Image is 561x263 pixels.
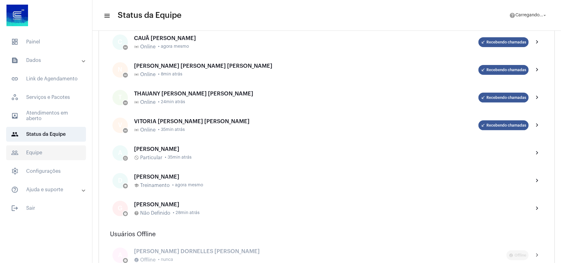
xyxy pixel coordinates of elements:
div: G [112,201,128,216]
span: Particular [140,155,162,160]
mat-icon: chevron_right [534,177,541,184]
mat-icon: online_prediction [124,129,127,132]
mat-icon: sidenav icon [11,204,18,212]
mat-icon: sidenav icon [11,112,18,119]
div: [PERSON_NAME] [134,146,529,152]
mat-icon: online_prediction [124,46,127,49]
mat-icon: chevron_right [534,66,541,74]
div: A [112,145,128,161]
span: Online [140,127,156,133]
mat-icon: sidenav icon [11,75,18,83]
div: [PERSON_NAME] DORNELLES [PERSON_NAME] [134,248,506,254]
mat-icon: do_not_disturb [134,155,139,160]
div: C [112,34,128,50]
mat-icon: online_prediction [134,127,139,132]
mat-icon: call_received [481,40,485,44]
mat-icon: chevron_right [534,38,541,46]
mat-icon: call_received [481,123,485,127]
div: [PERSON_NAME] [134,174,529,180]
mat-icon: help [509,12,515,18]
span: • 24min atrás [158,100,185,104]
span: Status da Equipe [6,127,86,142]
span: Status da Equipe [118,10,181,20]
span: • 35min atrás [158,127,185,132]
span: Sair [6,201,86,216]
div: THAUANY [PERSON_NAME] [PERSON_NAME] [134,91,478,97]
span: • 35min atrás [165,155,192,160]
span: sidenav icon [11,38,18,46]
span: Painel [6,34,86,49]
mat-chip: Recebendo chamadas [478,65,529,75]
mat-icon: sidenav icon [11,186,18,193]
span: Configurações [6,164,86,179]
div: V [112,118,128,133]
span: Não Definido [140,210,170,216]
mat-icon: sidenav icon [104,12,110,19]
mat-icon: chevron_right [534,122,541,129]
mat-icon: online_prediction [124,74,127,77]
mat-icon: help [124,212,127,215]
span: sidenav icon [11,168,18,175]
span: Equipe [6,145,86,160]
span: • 8min atrás [158,72,182,77]
mat-icon: offline_pin [134,257,139,262]
span: sidenav icon [11,94,18,101]
span: • 28min atrás [173,211,200,215]
mat-icon: school [134,183,139,188]
mat-icon: chevron_right [534,205,541,212]
span: Atendimentos em aberto [6,108,86,123]
span: Carregando... [515,13,543,18]
button: Carregando... [506,9,551,22]
span: • agora mesmo [158,44,189,49]
mat-icon: chevron_right [534,252,541,259]
span: Online [140,44,156,50]
mat-chip: Recebendo chamadas [478,93,529,103]
mat-chip: Offline [506,250,529,260]
mat-icon: online_prediction [134,72,139,77]
mat-icon: online_prediction [134,44,139,49]
div: CAUÃ [PERSON_NAME] [134,35,478,41]
mat-icon: online_prediction [134,100,139,105]
img: d4669ae0-8c07-2337-4f67-34b0df7f5ae4.jpeg [5,3,30,28]
div: D [112,173,128,188]
div: [PERSON_NAME] [PERSON_NAME] [PERSON_NAME] [134,63,478,69]
mat-icon: arrow_drop_down [542,13,547,18]
mat-panel-title: Dados [11,57,82,64]
mat-icon: call_received [481,95,485,100]
mat-chip: Recebendo chamadas [478,37,529,47]
mat-icon: call_received [481,68,485,72]
mat-panel-title: Ajuda e suporte [11,186,82,193]
span: • nunca [158,257,173,262]
mat-icon: online_prediction [124,101,127,104]
div: VITORIA [PERSON_NAME] [PERSON_NAME] [134,118,478,124]
span: Online [140,99,156,105]
span: Serviços e Pacotes [6,90,86,105]
h3: Usuários Offline [110,231,543,238]
mat-icon: sidenav icon [11,57,18,64]
mat-icon: chevron_right [534,94,541,101]
mat-icon: offline_pin [509,253,513,257]
span: • agora mesmo [172,183,203,188]
mat-icon: offline_pin [124,259,127,262]
mat-icon: help [134,211,139,216]
mat-icon: sidenav icon [11,149,18,156]
div: T [112,90,128,105]
div: N [112,62,128,78]
span: Online [140,72,156,77]
span: Link de Agendamento [6,71,86,86]
span: Treinamento [140,183,170,188]
mat-expansion-panel-header: sidenav iconAjuda e suporte [4,182,92,197]
mat-icon: do_not_disturb [124,157,127,160]
mat-icon: sidenav icon [11,131,18,138]
mat-chip: Recebendo chamadas [478,120,529,130]
span: Offline [140,257,156,263]
mat-icon: chevron_right [534,149,541,157]
div: [PERSON_NAME] [134,201,529,208]
div: A [112,248,128,263]
mat-icon: school [124,184,127,188]
mat-expansion-panel-header: sidenav iconDados [4,53,92,68]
